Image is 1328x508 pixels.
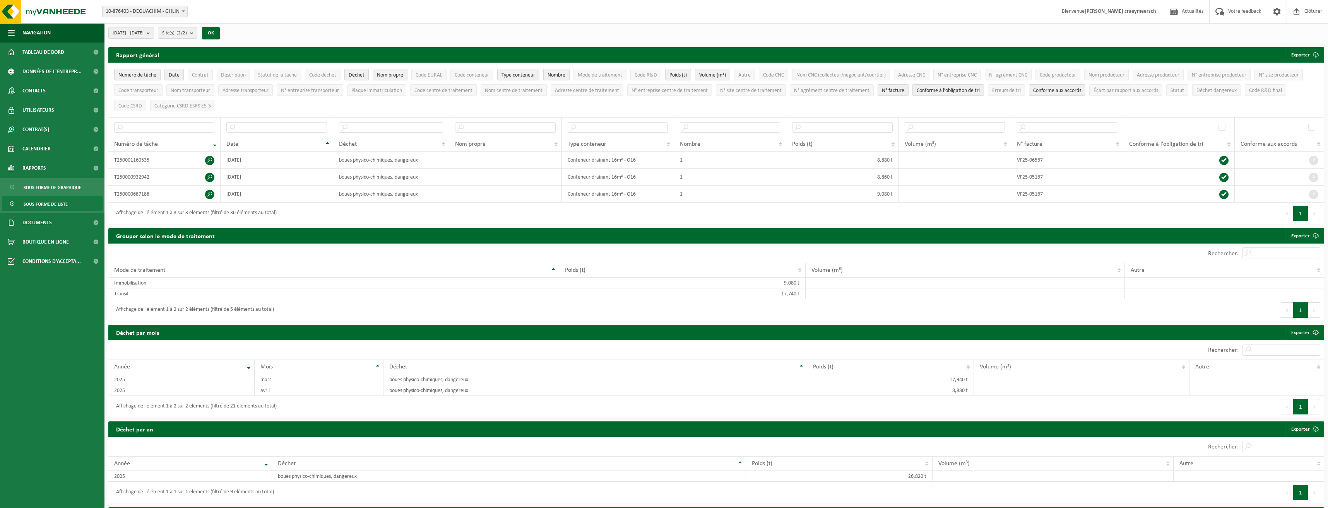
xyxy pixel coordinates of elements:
span: Sous forme de liste [24,197,68,211]
button: Adresse transporteurAdresse transporteur: Activate to sort [218,84,273,96]
span: Poids (t) [669,72,687,78]
button: N° agrément centre de traitementN° agrément centre de traitement: Activate to sort [790,84,874,96]
span: N° facture [882,88,904,94]
button: Adresse producteurAdresse producteur: Activate to sort [1133,69,1184,80]
button: Next [1308,302,1320,318]
button: Nom transporteurNom transporteur: Activate to sort [166,84,214,96]
span: Type conteneur [501,72,535,78]
span: Nom transporteur [171,88,210,94]
span: Rapports [22,159,46,178]
span: Volume (m³) [811,267,843,273]
span: Numéro de tâche [114,141,158,147]
span: Volume (m³) [699,72,726,78]
td: [DATE] [221,186,333,203]
span: Code déchet [309,72,336,78]
button: StatutStatut: Activate to sort [1166,84,1188,96]
button: Code EURALCode EURAL: Activate to sort [411,69,447,80]
span: Autre [738,72,751,78]
button: Next [1308,485,1320,500]
h2: Rapport général [108,47,167,63]
span: Déchet [278,460,296,467]
span: Volume (m³) [980,364,1011,370]
span: Déchet [349,72,365,78]
span: Code conteneur [455,72,489,78]
td: avril [255,385,383,396]
button: N° site producteurN° site producteur : Activate to sort [1254,69,1303,80]
button: Next [1308,399,1320,414]
button: Previous [1281,485,1293,500]
button: Code centre de traitementCode centre de traitement: Activate to sort [410,84,477,96]
span: Volume (m³) [938,460,970,467]
span: Plaque immatriculation [351,88,402,94]
button: AutreAutre: Activate to sort [734,69,755,80]
button: Type conteneurType conteneur: Activate to sort [497,69,539,80]
div: Affichage de l'élément 1 à 2 sur 2 éléments (filtré de 21 éléments au total) [112,400,277,414]
a: Exporter [1285,228,1323,244]
button: DescriptionDescription: Activate to sort [217,69,250,80]
a: Exporter [1285,325,1323,340]
span: 10-876403 - DEQUACHIM - GHLIN [102,6,188,17]
button: N° agrément CNCN° agrément CNC: Activate to sort [985,69,1032,80]
button: N° entreprise centre de traitementN° entreprise centre de traitement: Activate to sort [627,84,712,96]
span: Adresse producteur [1137,72,1179,78]
span: Code EURAL [416,72,442,78]
td: boues physico-chimiques, dangereux [333,152,450,169]
span: N° entreprise transporteur [281,88,339,94]
button: N° entreprise producteurN° entreprise producteur: Activate to sort [1188,69,1251,80]
span: Nom propre [455,141,486,147]
span: Adresse CNC [898,72,925,78]
span: Déchet dangereux [1196,88,1237,94]
td: 9,080 t [559,278,806,288]
h2: Grouper selon le mode de traitement [108,228,222,243]
td: 1 [674,152,786,169]
button: Erreurs de triErreurs de tri: Activate to sort [988,84,1025,96]
label: Rechercher: [1208,251,1239,257]
span: Nombre [680,141,700,147]
button: Code conteneurCode conteneur: Activate to sort [450,69,493,80]
span: Boutique en ligne [22,232,69,252]
td: boues physico-chimiques, dangereux [383,385,807,396]
span: N° entreprise CNC [938,72,977,78]
span: Statut [1171,88,1184,94]
span: Nombre [548,72,565,78]
button: Nom CNC (collecteur/négociant/courtier)Nom CNC (collecteur/négociant/courtier): Activate to sort [792,69,890,80]
button: Plaque immatriculationPlaque immatriculation: Activate to sort [347,84,406,96]
span: Erreurs de tri [992,88,1021,94]
span: Poids (t) [792,141,813,147]
button: Previous [1281,206,1293,221]
td: boues physico-chimiques, dangereux [272,471,746,482]
button: Site(s)(2/2) [158,27,197,39]
div: Affichage de l'élément 1 à 1 sur 1 éléments (filtré de 9 éléments au total) [112,486,274,499]
span: Autre [1131,267,1145,273]
button: Previous [1281,399,1293,414]
span: [DATE] - [DATE] [113,27,144,39]
label: Rechercher: [1208,347,1239,353]
button: N° site centre de traitementN° site centre de traitement: Activate to sort [716,84,786,96]
span: Conforme à l’obligation de tri [1129,141,1203,147]
span: Poids (t) [565,267,585,273]
span: Date [226,141,238,147]
td: mars [255,374,383,385]
button: Déchet dangereux : Activate to sort [1192,84,1241,96]
button: N° entreprise transporteurN° entreprise transporteur: Activate to sort [277,84,343,96]
span: Code R&D final [1249,88,1282,94]
button: Numéro de tâcheNuméro de tâche: Activate to remove sorting [114,69,161,80]
div: Affichage de l'élément 1 à 3 sur 3 éléments (filtré de 36 éléments au total) [112,206,277,220]
td: boues physico-chimiques, dangereux [383,374,807,385]
label: Rechercher: [1208,444,1239,450]
td: 17,940 t [807,374,974,385]
button: Poids (t)Poids (t): Activate to sort [665,69,691,80]
td: [DATE] [221,169,333,186]
button: Mode de traitementMode de traitement: Activate to sort [573,69,626,80]
td: Conteneur drainant 16m³ - O16 [562,186,674,203]
span: Autre [1195,364,1209,370]
span: Poids (t) [752,460,772,467]
button: Nom centre de traitementNom centre de traitement: Activate to sort [481,84,547,96]
span: Description [221,72,246,78]
td: T250000932942 [108,169,221,186]
button: Code producteurCode producteur: Activate to sort [1035,69,1080,80]
span: Conforme aux accords [1241,141,1297,147]
span: 10-876403 - DEQUACHIM - GHLIN [103,6,187,17]
span: Site(s) [162,27,187,39]
button: Nom propreNom propre: Activate to sort [373,69,407,80]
